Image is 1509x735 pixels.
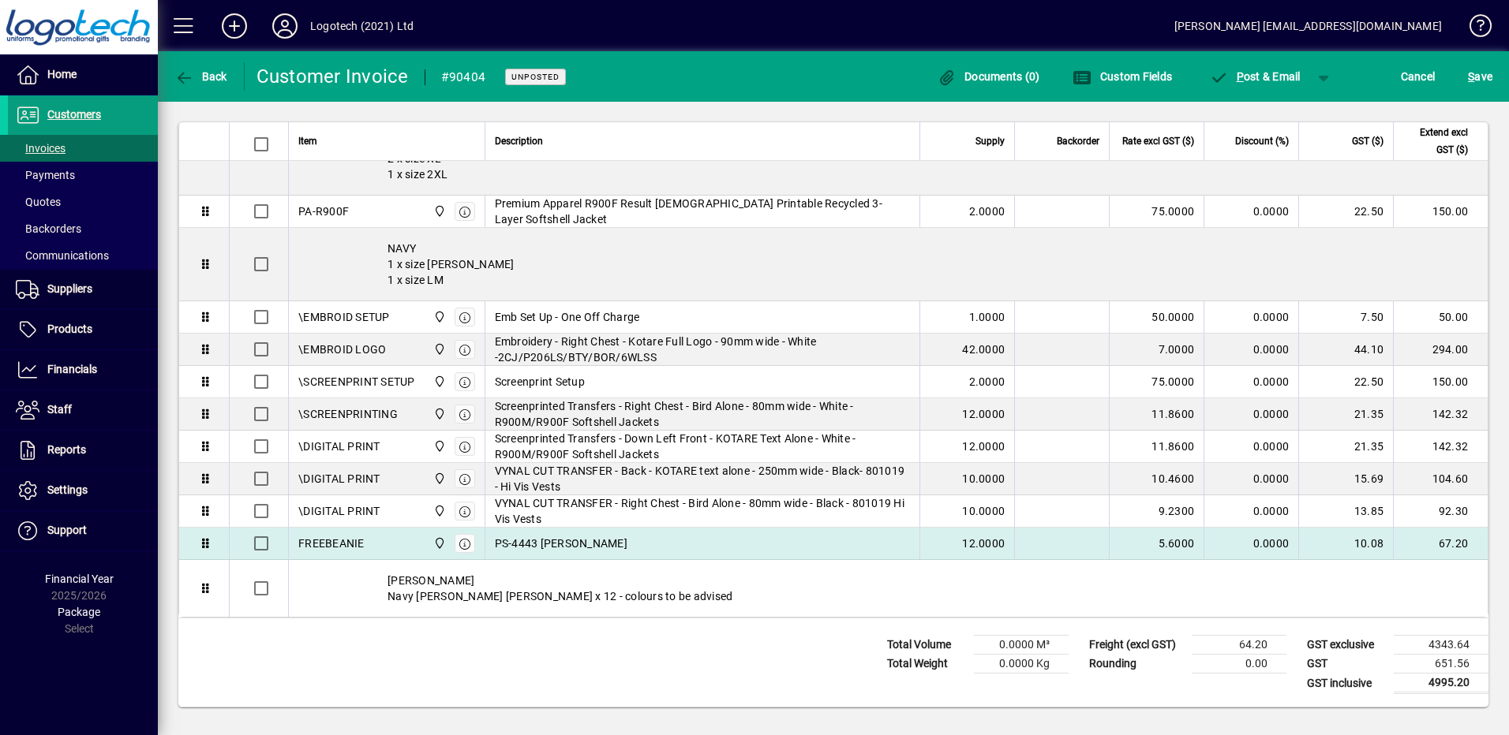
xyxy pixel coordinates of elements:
span: 12.0000 [962,438,1005,454]
a: Support [8,511,158,550]
span: Central [429,470,447,487]
div: [PERSON_NAME] Navy [PERSON_NAME] [PERSON_NAME] x 12 - colours to be advised [289,560,1488,617]
td: 21.35 [1298,398,1393,431]
td: 0.0000 [1204,196,1298,228]
a: Communications [8,242,158,269]
span: Central [429,341,447,358]
td: 0.0000 M³ [974,636,1069,655]
div: NAVY 1 x size [PERSON_NAME] 1 x size LM [289,228,1488,300]
a: Knowledge Base [1458,3,1489,54]
span: Premium Apparel R900F Result [DEMOGRAPHIC_DATA] Printable Recycled 3-Layer Softshell Jacket [495,196,911,227]
td: 142.32 [1393,398,1488,431]
td: Total Weight [879,655,974,673]
span: 2.0000 [969,203,1005,219]
button: Cancel [1397,62,1440,91]
a: Financials [8,350,158,390]
td: 15.69 [1298,463,1393,495]
td: 150.00 [1393,366,1488,398]
div: 7.0000 [1119,341,1194,357]
td: 7.50 [1298,301,1393,334]
td: 0.0000 [1204,301,1298,334]
span: Cancel [1401,64,1436,89]
div: \DIGITAL PRINT [298,503,380,519]
div: \DIGITAL PRINT [298,471,380,487]
span: 10.0000 [962,503,1005,519]
span: Embroidery - Right Chest - Kotare Full Logo - 90mm wide - White -2CJ/P206LS/BTY/BOR/6WLSS [495,334,911,365]
a: Suppliers [8,270,158,309]
td: 4995.20 [1394,673,1488,693]
span: 10.0000 [962,471,1005,487]
td: Freight (excl GST) [1081,636,1192,655]
span: Reports [47,443,86,456]
span: Support [47,524,87,536]
td: Rounding [1081,655,1192,673]
td: 0.0000 [1204,463,1298,495]
div: Logotech (2021) Ltd [310,13,414,39]
a: Home [8,55,158,95]
span: Back [174,70,227,83]
span: Item [298,132,317,150]
span: Central [429,203,447,220]
a: Invoices [8,135,158,162]
span: Communications [16,249,109,262]
a: Staff [8,390,158,430]
div: 10.4600 [1119,471,1194,487]
a: Reports [8,431,158,470]
button: Documents (0) [934,62,1044,91]
div: 11.8600 [1119,406,1194,422]
td: 0.00 [1192,655,1286,673]
span: Package [58,606,100,618]
button: Profile [260,12,310,40]
span: Central [429,438,447,455]
span: Financials [47,363,97,375]
div: \SCREENPRINTING [298,406,398,422]
td: GST exclusive [1299,636,1394,655]
span: Quotes [16,196,61,208]
span: 2.0000 [969,374,1005,390]
span: 12.0000 [962,406,1005,422]
span: Discount (%) [1235,132,1289,150]
span: ave [1468,64,1492,89]
span: VYNAL CUT TRANSFER - Right Chest - Bird Alone - 80mm wide - Black - 801019 Hi Vis Vests [495,495,911,527]
button: Back [170,62,231,91]
button: Custom Fields [1069,62,1176,91]
td: GST inclusive [1299,673,1394,693]
td: 21.35 [1298,431,1393,463]
span: Central [429,405,447,423]
div: 5.6000 [1119,535,1194,551]
span: Central [429,502,447,520]
span: Custom Fields [1073,70,1172,83]
td: GST [1299,655,1394,673]
td: 0.0000 [1204,495,1298,528]
span: Staff [47,403,72,416]
span: Documents (0) [938,70,1040,83]
td: 13.85 [1298,495,1393,528]
td: 142.32 [1393,431,1488,463]
span: Settings [47,483,88,496]
span: Unposted [511,72,560,82]
td: 67.20 [1393,528,1488,560]
td: 64.20 [1192,636,1286,655]
div: [PERSON_NAME] [EMAIL_ADDRESS][DOMAIN_NAME] [1174,13,1442,39]
td: 104.60 [1393,463,1488,495]
td: 22.50 [1298,366,1393,398]
a: Backorders [8,215,158,242]
td: 0.0000 [1204,528,1298,560]
span: VYNAL CUT TRANSFER - Back - KOTARE text alone - 250mm wide - Black- 801019 - Hi Vis Vests [495,463,911,494]
span: Home [47,68,77,80]
div: \EMBROID LOGO [298,341,386,357]
span: Screenprinted Transfers - Right Chest - Bird Alone - 80mm wide - White - R900M/R900F Softshell Ja... [495,398,911,430]
span: Backorders [16,222,81,235]
span: GST ($) [1352,132,1384,150]
a: Quotes [8,188,158,215]
td: 0.0000 [1204,431,1298,463]
div: \SCREENPRINT SETUP [298,374,415,390]
td: 50.00 [1393,301,1488,334]
span: Rate excl GST ($) [1122,132,1194,150]
td: 22.50 [1298,196,1393,228]
div: 50.0000 [1119,309,1194,325]
span: Central [429,535,447,552]
td: 92.30 [1393,495,1488,528]
span: Payments [16,169,75,181]
a: Payments [8,162,158,188]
